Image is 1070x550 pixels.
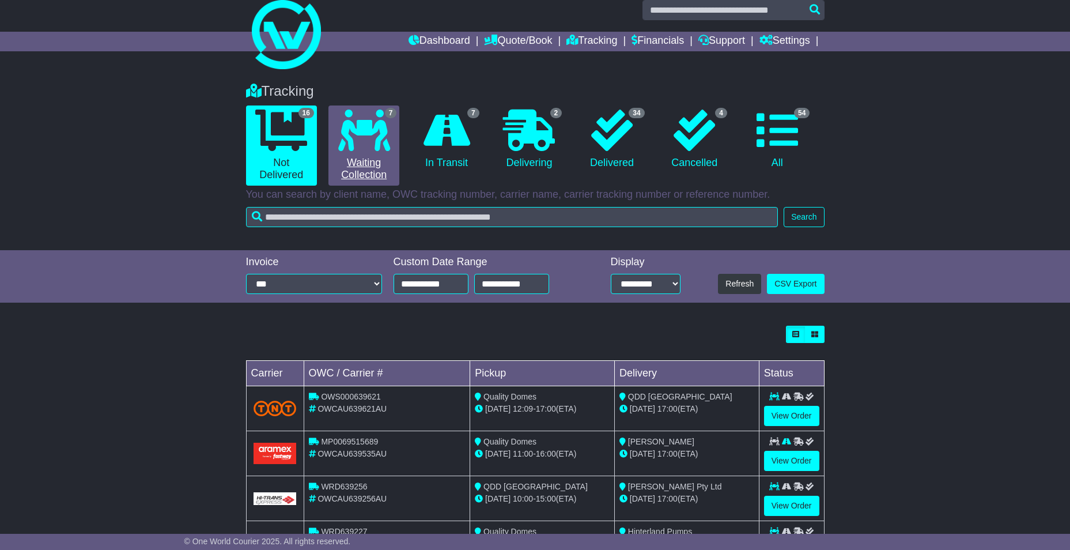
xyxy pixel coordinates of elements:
[767,274,824,294] a: CSV Export
[385,108,397,118] span: 7
[254,492,297,505] img: GetCarrierServiceLogo
[254,401,297,416] img: TNT_Domestic.png
[536,449,556,458] span: 16:00
[409,32,470,51] a: Dashboard
[298,108,314,118] span: 16
[630,449,655,458] span: [DATE]
[485,494,511,503] span: [DATE]
[794,108,810,118] span: 54
[494,106,565,174] a: 2 Delivering
[742,106,812,174] a: 54 All
[317,494,387,503] span: OWCAU639256AU
[470,361,615,386] td: Pickup
[628,437,694,446] span: [PERSON_NAME]
[619,448,754,460] div: (ETA)
[759,361,824,386] td: Status
[483,392,536,401] span: Quality Domes
[328,106,399,186] a: 7 Waiting Collection
[317,404,387,413] span: OWCAU639621AU
[628,527,692,536] span: Hinterland Pumps
[240,83,830,100] div: Tracking
[614,361,759,386] td: Delivery
[764,496,819,516] a: View Order
[483,437,536,446] span: Quality Domes
[698,32,745,51] a: Support
[657,404,678,413] span: 17:00
[657,449,678,458] span: 17:00
[246,361,304,386] td: Carrier
[246,106,317,186] a: 16 Not Delivered
[619,493,754,505] div: (ETA)
[484,32,552,51] a: Quote/Book
[321,392,381,401] span: OWS000639621
[394,256,579,269] div: Custom Date Range
[632,32,684,51] a: Financials
[611,256,680,269] div: Display
[536,494,556,503] span: 15:00
[550,108,562,118] span: 2
[759,32,810,51] a: Settings
[475,448,610,460] div: - (ETA)
[718,274,761,294] button: Refresh
[246,256,382,269] div: Invoice
[659,106,730,174] a: 4 Cancelled
[764,451,819,471] a: View Order
[304,361,470,386] td: OWC / Carrier #
[513,449,533,458] span: 11:00
[630,494,655,503] span: [DATE]
[246,189,825,201] p: You can search by client name, OWC tracking number, carrier name, carrier tracking number or refe...
[411,106,482,174] a: 7 In Transit
[566,32,617,51] a: Tracking
[536,404,556,413] span: 17:00
[475,493,610,505] div: - (ETA)
[513,404,533,413] span: 12:09
[467,108,479,118] span: 7
[784,207,824,227] button: Search
[764,406,819,426] a: View Order
[475,403,610,415] div: - (ETA)
[619,403,754,415] div: (ETA)
[628,392,732,401] span: QDD [GEOGRAPHIC_DATA]
[485,449,511,458] span: [DATE]
[628,482,722,491] span: [PERSON_NAME] Pty Ltd
[321,437,378,446] span: MP0069515689
[483,482,588,491] span: QDD [GEOGRAPHIC_DATA]
[483,527,536,536] span: Quality Domes
[184,537,351,546] span: © One World Courier 2025. All rights reserved.
[715,108,727,118] span: 4
[629,108,644,118] span: 34
[513,494,533,503] span: 10:00
[657,494,678,503] span: 17:00
[254,443,297,464] img: Aramex.png
[321,482,367,491] span: WRD639256
[321,527,367,536] span: WRD639227
[630,404,655,413] span: [DATE]
[576,106,647,174] a: 34 Delivered
[485,404,511,413] span: [DATE]
[317,449,387,458] span: OWCAU639535AU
